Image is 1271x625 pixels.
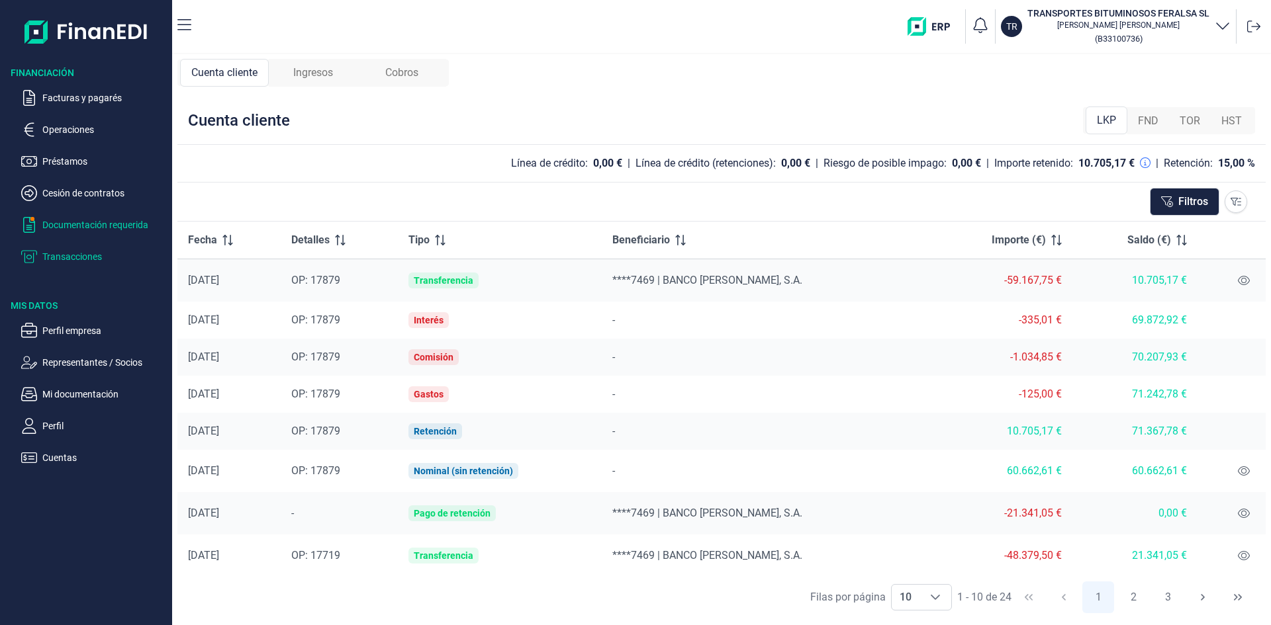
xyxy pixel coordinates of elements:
button: TRTRANSPORTES BITUMINOSOS FERALSA SL[PERSON_NAME] [PERSON_NAME](B33100736) [1001,7,1231,46]
div: -59.167,75 € [941,274,1062,287]
span: Beneficiario [612,232,670,248]
div: Riesgo de posible impago: [824,157,947,170]
p: Cuentas [42,450,167,466]
div: Retención [414,426,457,437]
div: 60.662,61 € [1083,464,1188,478]
span: - [612,351,615,363]
span: OP: 17879 [291,274,340,286]
button: First Page [1013,581,1045,613]
div: | [816,155,818,171]
div: -21.341,05 € [941,507,1062,520]
div: Transferencia [414,550,473,561]
button: Transacciones [21,249,167,265]
span: 10 [892,585,919,610]
p: [PERSON_NAME] [PERSON_NAME] [1027,20,1209,30]
div: 71.367,78 € [1083,425,1188,438]
p: Cesión de contratos [42,185,167,201]
p: Representantes / Socios [42,354,167,370]
div: | [986,155,989,171]
div: -1.034,85 € [941,351,1062,364]
div: Línea de crédito (retenciones): [635,157,776,170]
div: Nominal (sin retención) [414,466,513,476]
p: Documentación requerida [42,217,167,233]
div: [DATE] [188,388,270,401]
p: Facturas y pagarés [42,90,167,106]
div: Pago de retención [414,508,491,519]
button: Perfil [21,418,167,434]
span: OP: 17879 [291,388,340,400]
div: 10.705,17 € [1078,157,1135,170]
div: Línea de crédito: [511,157,588,170]
button: Cuentas [21,450,167,466]
p: Operaciones [42,122,167,138]
span: - [612,388,615,400]
button: Perfil empresa [21,323,167,339]
p: TR [1006,20,1017,33]
div: Cuenta cliente [180,59,269,87]
span: Tipo [408,232,430,248]
small: Copiar cif [1095,34,1143,44]
div: [DATE] [188,351,270,364]
span: OP: 17719 [291,549,340,562]
span: Ingresos [293,65,333,81]
div: Transferencia [414,275,473,286]
button: Mi documentación [21,386,167,402]
div: 69.872,92 € [1083,313,1188,327]
div: Choose [919,585,951,610]
span: Detalles [291,232,330,248]
div: 21.341,05 € [1083,549,1188,562]
div: 0,00 € [781,157,810,170]
div: Ingresos [269,59,357,87]
button: Préstamos [21,153,167,169]
div: 60.662,61 € [941,464,1062,478]
span: - [612,464,615,477]
span: Importe (€) [992,232,1046,248]
img: erp [908,17,960,36]
div: 70.207,93 € [1083,351,1188,364]
button: Page 3 [1153,581,1184,613]
button: Representantes / Socios [21,354,167,370]
span: HST [1221,113,1242,129]
p: Préstamos [42,153,167,169]
div: LKP [1086,106,1127,134]
button: Page 1 [1082,581,1114,613]
div: | [1156,155,1158,171]
span: OP: 17879 [291,464,340,477]
div: [DATE] [188,507,270,520]
div: Retención: [1164,157,1213,170]
button: Cesión de contratos [21,185,167,201]
div: [DATE] [188,313,270,327]
div: [DATE] [188,425,270,438]
div: 71.242,78 € [1083,388,1188,401]
div: Interés [414,315,444,325]
button: Last Page [1222,581,1254,613]
h3: TRANSPORTES BITUMINOSOS FERALSA SL [1027,7,1209,20]
div: 10.705,17 € [1083,274,1188,287]
span: ****7469 | BANCO [PERSON_NAME], S.A. [612,274,802,286]
span: - [291,507,294,519]
span: 1 - 10 de 24 [957,592,1012,603]
p: Perfil empresa [42,323,167,339]
span: - [612,313,615,326]
span: LKP [1097,112,1116,128]
button: Operaciones [21,122,167,138]
button: Filtros [1150,188,1219,216]
div: Cuenta cliente [188,110,290,131]
div: 0,00 € [593,157,622,170]
div: Importe retenido: [994,157,1073,170]
span: FND [1138,113,1158,129]
img: Logo de aplicación [24,11,148,53]
div: Gastos [414,389,444,399]
button: Previous Page [1048,581,1080,613]
span: Cuenta cliente [191,65,258,81]
div: 0,00 € [952,157,981,170]
div: [DATE] [188,274,270,287]
span: OP: 17879 [291,351,340,363]
div: -125,00 € [941,388,1062,401]
div: -335,01 € [941,313,1062,327]
div: | [628,155,630,171]
span: ****7469 | BANCO [PERSON_NAME], S.A. [612,507,802,519]
button: Facturas y pagarés [21,90,167,106]
div: 10.705,17 € [941,425,1062,438]
span: Fecha [188,232,217,248]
